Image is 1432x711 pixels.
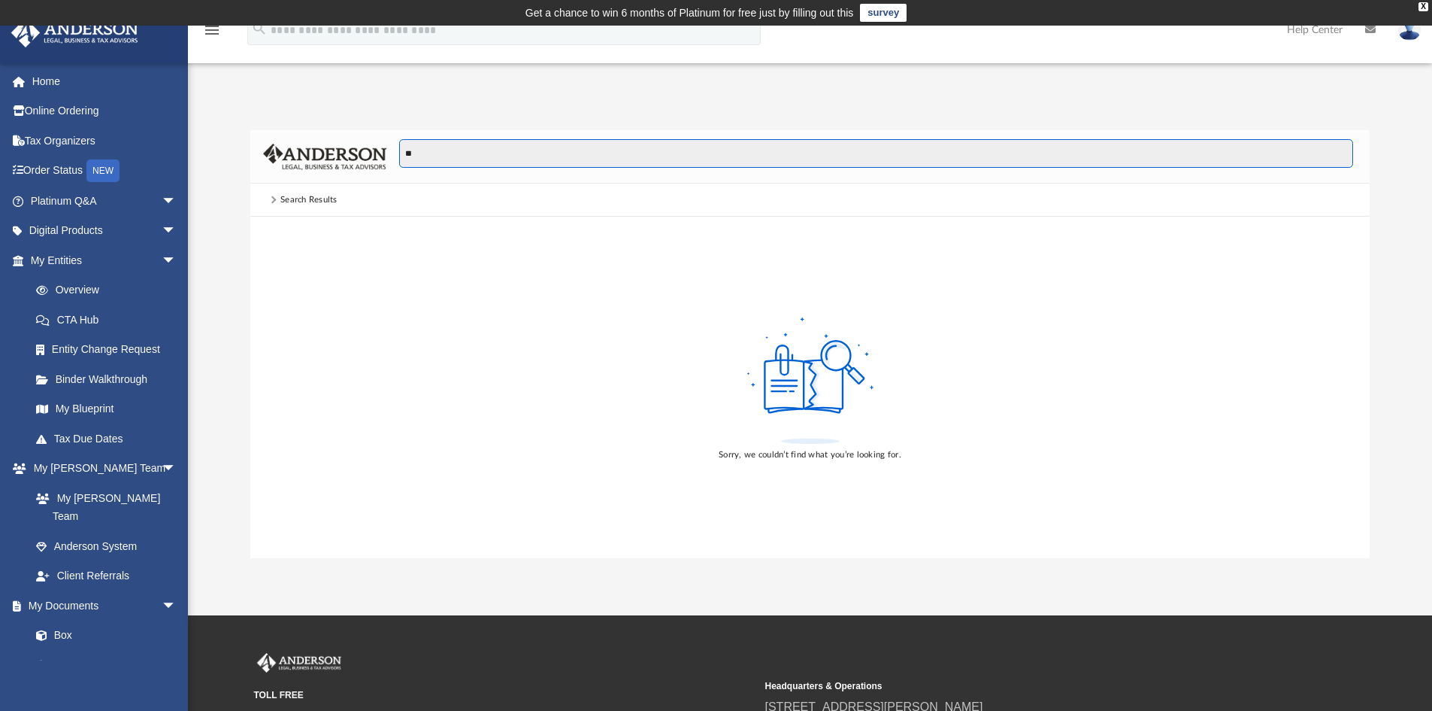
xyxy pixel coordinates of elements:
[21,621,184,651] a: Box
[21,335,199,365] a: Entity Change Request
[203,29,221,39] a: menu
[21,394,192,424] a: My Blueprint
[21,531,192,561] a: Anderson System
[162,454,192,485] span: arrow_drop_down
[162,216,192,247] span: arrow_drop_down
[11,66,199,96] a: Home
[525,4,854,22] div: Get a chance to win 6 months of Platinum for free just by filling out this
[11,216,199,246] a: Digital Productsarrow_drop_down
[399,139,1353,168] input: Search files and folders
[21,650,192,680] a: Meeting Minutes
[21,305,199,335] a: CTA Hub
[11,186,199,216] a: Platinum Q&Aarrow_drop_down
[86,160,120,182] div: NEW
[11,156,199,187] a: Order StatusNEW
[21,364,199,394] a: Binder Walkthrough
[11,591,192,621] a: My Documentsarrow_drop_down
[254,653,344,673] img: Anderson Advisors Platinum Portal
[162,245,192,276] span: arrow_drop_down
[11,96,199,126] a: Online Ordering
[765,679,1266,693] small: Headquarters & Operations
[162,591,192,621] span: arrow_drop_down
[1418,2,1428,11] div: close
[11,454,192,484] a: My [PERSON_NAME] Teamarrow_drop_down
[203,21,221,39] i: menu
[11,126,199,156] a: Tax Organizers
[1398,19,1421,41] img: User Pic
[21,561,192,591] a: Client Referrals
[7,18,143,47] img: Anderson Advisors Platinum Portal
[719,448,901,462] div: Sorry, we couldn’t find what you’re looking for.
[251,20,268,37] i: search
[162,186,192,217] span: arrow_drop_down
[11,245,199,275] a: My Entitiesarrow_drop_down
[21,483,184,531] a: My [PERSON_NAME] Team
[21,275,199,305] a: Overview
[860,4,907,22] a: survey
[21,424,199,454] a: Tax Due Dates
[254,688,755,702] small: TOLL FREE
[280,193,338,207] div: Search Results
